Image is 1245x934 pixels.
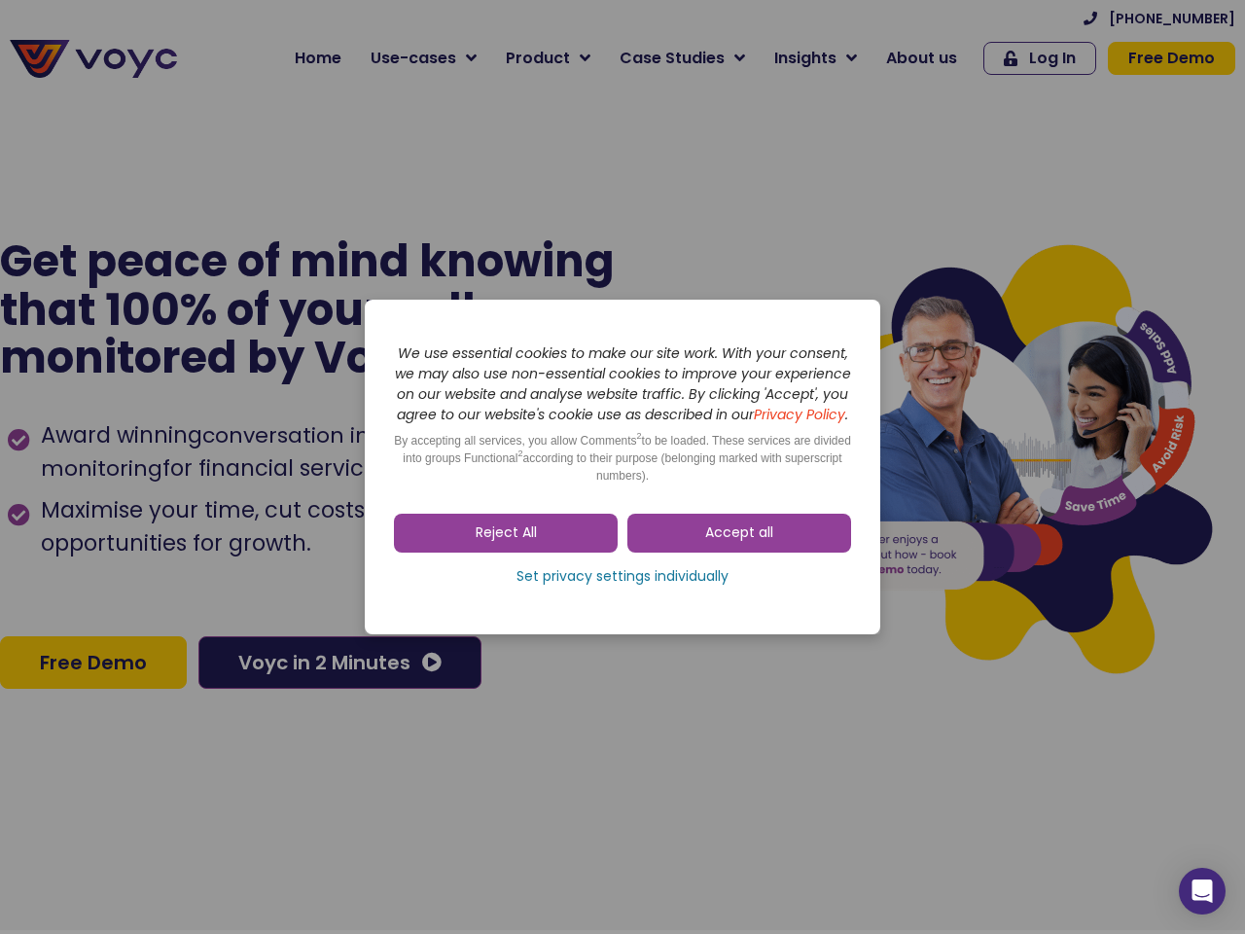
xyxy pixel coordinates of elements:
[394,434,851,483] span: By accepting all services, you allow Comments to be loaded. These services are divided into group...
[394,562,851,592] a: Set privacy settings individually
[394,514,618,553] a: Reject All
[1179,868,1226,915] div: Open Intercom Messenger
[637,431,642,441] sup: 2
[516,567,729,587] span: Set privacy settings individually
[476,523,537,543] span: Reject All
[627,514,851,553] a: Accept all
[705,523,773,543] span: Accept all
[395,343,851,424] i: We use essential cookies to make our site work. With your consent, we may also use non-essential ...
[754,405,845,424] a: Privacy Policy
[517,449,522,458] sup: 2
